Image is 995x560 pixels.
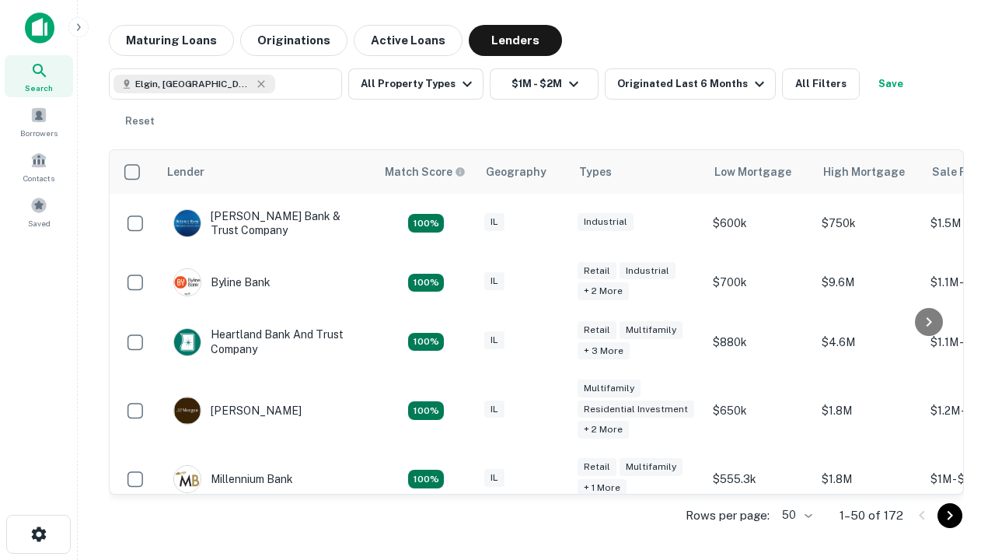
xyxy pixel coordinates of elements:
th: Low Mortgage [705,150,814,194]
div: Multifamily [620,321,683,339]
button: Lenders [469,25,562,56]
td: $600k [705,194,814,253]
img: picture [174,397,201,424]
button: All Filters [782,68,860,100]
div: Matching Properties: 18, hasApolloMatch: undefined [408,274,444,292]
div: Millennium Bank [173,465,293,493]
td: $700k [705,253,814,312]
div: Multifamily [578,380,641,397]
div: Multifamily [620,458,683,476]
img: picture [174,269,201,296]
div: IL [484,469,504,487]
div: [PERSON_NAME] Bank & Trust Company [173,209,360,237]
div: + 3 more [578,342,630,360]
div: Byline Bank [173,268,271,296]
div: 50 [776,504,815,527]
div: [PERSON_NAME] [173,397,302,425]
span: Elgin, [GEOGRAPHIC_DATA], [GEOGRAPHIC_DATA] [135,77,252,91]
th: Geography [477,150,570,194]
div: + 2 more [578,421,629,439]
button: Reset [115,106,165,137]
td: $555.3k [705,450,814,509]
div: Lender [167,163,204,181]
td: $750k [814,194,923,253]
td: $1.8M [814,450,923,509]
td: $1.8M [814,372,923,450]
div: High Mortgage [823,163,905,181]
div: IL [484,272,504,290]
span: Contacts [23,172,54,184]
a: Search [5,55,73,97]
h6: Match Score [385,163,463,180]
button: All Property Types [348,68,484,100]
a: Contacts [5,145,73,187]
th: Types [570,150,705,194]
div: Industrial [620,262,676,280]
div: Originated Last 6 Months [617,75,769,93]
div: Residential Investment [578,401,694,418]
div: Industrial [578,213,634,231]
img: capitalize-icon.png [25,12,54,44]
div: Types [579,163,612,181]
td: $650k [705,372,814,450]
div: Low Mortgage [714,163,791,181]
iframe: Chat Widget [917,386,995,460]
div: Heartland Bank And Trust Company [173,327,360,355]
div: Geography [486,163,546,181]
button: Originated Last 6 Months [605,68,776,100]
div: Retail [578,458,616,476]
button: Maturing Loans [109,25,234,56]
div: Capitalize uses an advanced AI algorithm to match your search with the best lender. The match sco... [385,163,466,180]
th: High Mortgage [814,150,923,194]
button: Originations [240,25,347,56]
div: Matching Properties: 19, hasApolloMatch: undefined [408,333,444,352]
td: $880k [705,312,814,371]
div: IL [484,213,504,231]
span: Saved [28,217,51,229]
button: Active Loans [354,25,463,56]
th: Lender [158,150,375,194]
div: + 2 more [578,282,629,300]
p: 1–50 of 172 [840,506,903,525]
span: Search [25,82,53,94]
button: $1M - $2M [490,68,599,100]
button: Save your search to get updates of matches that match your search criteria. [866,68,916,100]
img: picture [174,329,201,355]
p: Rows per page: [686,506,770,525]
div: Matching Properties: 23, hasApolloMatch: undefined [408,401,444,420]
img: picture [174,466,201,492]
div: Matching Properties: 28, hasApolloMatch: undefined [408,214,444,233]
td: $9.6M [814,253,923,312]
div: Retail [578,321,616,339]
div: Matching Properties: 16, hasApolloMatch: undefined [408,470,444,488]
img: picture [174,210,201,236]
span: Borrowers [20,127,58,139]
th: Capitalize uses an advanced AI algorithm to match your search with the best lender. The match sco... [375,150,477,194]
a: Borrowers [5,100,73,142]
td: $4.6M [814,312,923,371]
div: IL [484,331,504,349]
button: Go to next page [937,503,962,528]
div: Retail [578,262,616,280]
a: Saved [5,191,73,233]
div: + 1 more [578,479,627,497]
div: IL [484,401,504,418]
